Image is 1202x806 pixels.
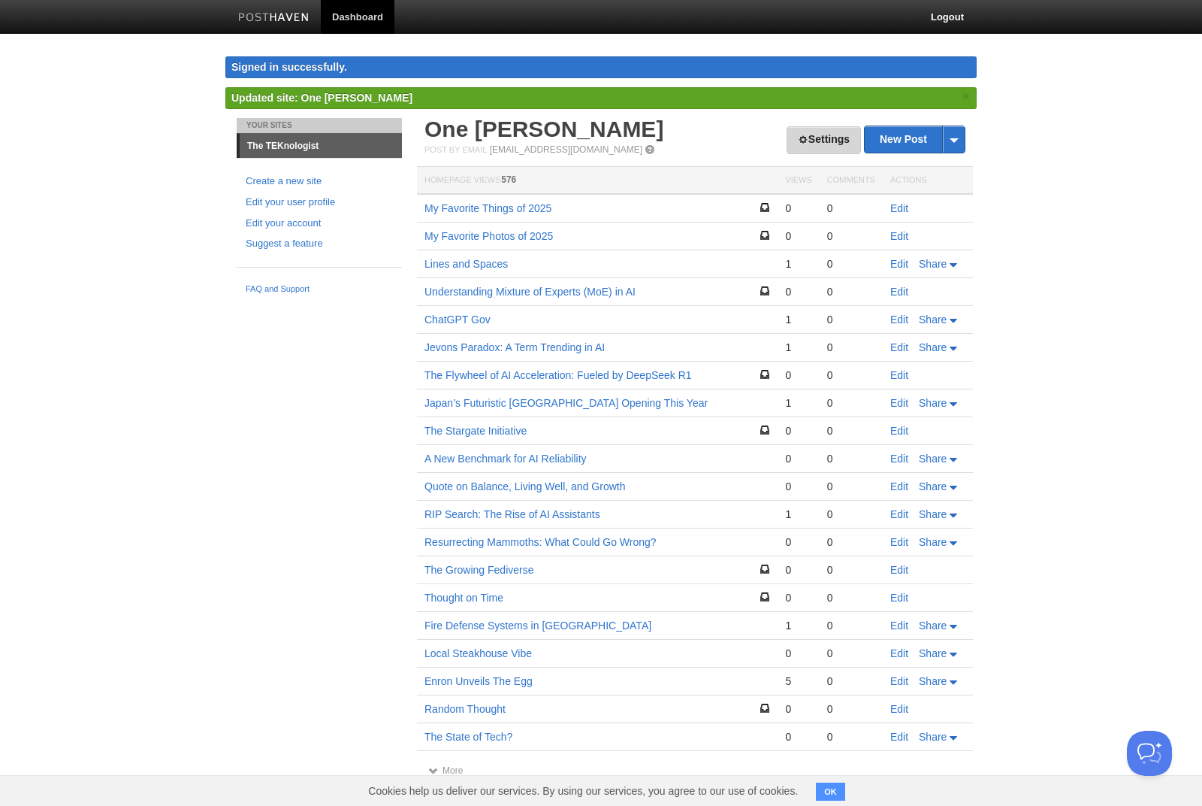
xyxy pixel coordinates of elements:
[827,285,875,298] div: 0
[827,591,875,604] div: 0
[353,776,813,806] span: Cookies help us deliver our services. By using our services, you agree to our use of cookies.
[424,314,491,326] a: ChatGPT Gov
[246,174,393,189] a: Create a new site
[785,480,811,493] div: 0
[890,286,908,298] a: Edit
[827,508,875,521] div: 0
[785,452,811,465] div: 0
[424,675,533,687] a: Enron Unveils The Egg
[827,424,875,438] div: 0
[827,647,875,660] div: 0
[919,647,947,659] span: Share
[827,257,875,271] div: 0
[890,647,908,659] a: Edit
[919,258,947,270] span: Share
[424,564,534,576] a: The Growing Fediverse
[785,368,811,382] div: 0
[490,144,642,155] a: [EMAIL_ADDRESS][DOMAIN_NAME]
[919,341,947,353] span: Share
[225,56,977,78] div: Signed in successfully.
[424,647,532,659] a: Local Steakhouse Vibe
[424,341,605,353] a: Jevons Paradox: A Term Trending in AI
[785,674,811,688] div: 5
[827,368,875,382] div: 0
[919,453,947,465] span: Share
[424,230,553,242] a: My Favorite Photos of 2025
[883,167,973,195] th: Actions
[919,314,947,326] span: Share
[237,118,402,133] li: Your Sites
[785,535,811,549] div: 0
[919,508,947,520] span: Share
[246,283,393,296] a: FAQ and Support
[820,167,883,195] th: Comments
[785,285,811,298] div: 0
[890,620,908,632] a: Edit
[238,13,310,24] img: Posthaven-bar
[827,535,875,549] div: 0
[890,230,908,242] a: Edit
[827,674,875,688] div: 0
[778,167,819,195] th: Views
[785,313,811,326] div: 1
[424,145,487,154] span: Post by Email
[231,92,412,104] span: Updated site: One [PERSON_NAME]
[424,425,527,437] a: The Stargate Initiative
[785,619,811,632] div: 1
[890,480,908,492] a: Edit
[785,201,811,215] div: 0
[890,453,908,465] a: Edit
[246,195,393,211] a: Edit your user profile
[890,369,908,381] a: Edit
[816,783,845,801] button: OK
[890,731,908,743] a: Edit
[246,216,393,232] a: Edit your account
[827,702,875,716] div: 0
[827,730,875,744] div: 0
[827,480,875,493] div: 0
[890,202,908,214] a: Edit
[890,314,908,326] a: Edit
[919,480,947,492] span: Share
[890,341,908,353] a: Edit
[424,453,587,465] a: A New Benchmark for AI Reliability
[827,563,875,577] div: 0
[424,117,663,141] a: One [PERSON_NAME]
[919,731,947,743] span: Share
[827,619,875,632] div: 0
[785,647,811,660] div: 0
[787,126,861,154] a: Settings
[424,202,551,214] a: My Favorite Things of 2025
[785,508,811,521] div: 1
[424,397,708,409] a: Japan’s Futuristic [GEOGRAPHIC_DATA] Opening This Year
[424,592,503,604] a: Thought on Time
[1127,731,1172,776] iframe: Help Scout Beacon - Open
[890,397,908,409] a: Edit
[890,425,908,437] a: Edit
[424,731,512,743] a: The State of Tech?
[428,765,463,776] a: More
[424,480,625,492] a: Quote on Balance, Living Well, and Growth
[890,508,908,520] a: Edit
[424,508,600,520] a: RIP Search: The Rise of AI Assistants
[246,236,393,252] a: Suggest a feature
[424,536,657,548] a: Resurrecting Mammoths: What Could Go Wrong?
[865,126,965,153] a: New Post
[827,201,875,215] div: 0
[785,730,811,744] div: 0
[827,396,875,410] div: 0
[827,229,875,243] div: 0
[919,397,947,409] span: Share
[785,396,811,410] div: 1
[785,591,811,604] div: 0
[785,424,811,438] div: 0
[890,592,908,604] a: Edit
[240,134,402,158] a: The TEKnologist
[785,563,811,577] div: 0
[424,703,506,715] a: Random Thought
[890,703,908,715] a: Edit
[424,369,692,381] a: The Flywheel of AI Acceleration: Fueled by DeepSeek R1
[785,229,811,243] div: 0
[919,536,947,548] span: Share
[827,313,875,326] div: 0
